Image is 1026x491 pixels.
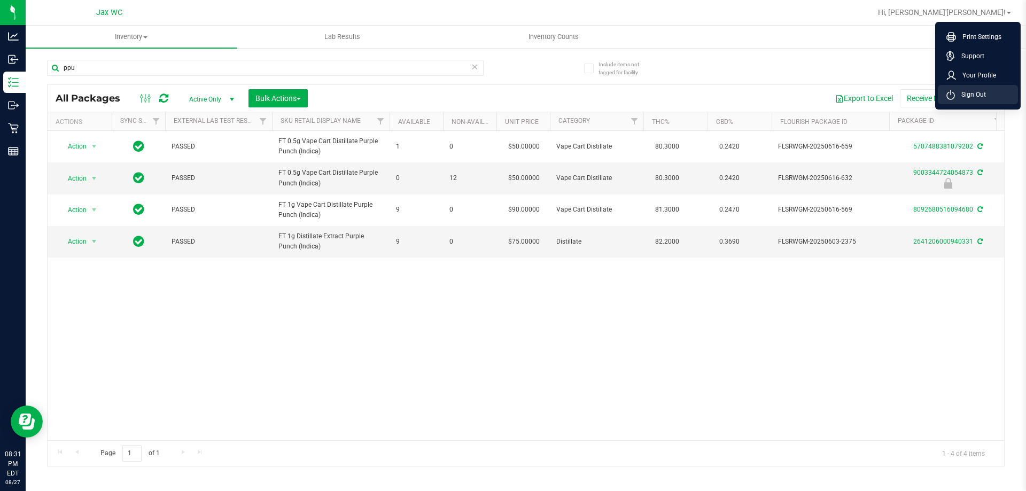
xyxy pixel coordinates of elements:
[898,117,934,124] a: Package ID
[396,173,437,183] span: 0
[237,26,448,48] a: Lab Results
[120,117,161,124] a: Sync Status
[278,168,383,188] span: FT 0.5g Vape Cart Distillate Purple Punch (Indica)
[714,170,745,186] span: 0.2420
[396,205,437,215] span: 9
[913,143,973,150] a: 5707488381079202
[913,206,973,213] a: 8092680516094680
[26,32,237,42] span: Inventory
[778,173,883,183] span: FLSRWGM-20250616-632
[278,231,383,252] span: FT 1g Distillate Extract Purple Punch (Indica)
[122,445,142,462] input: 1
[558,117,590,124] a: Category
[310,32,375,42] span: Lab Results
[452,118,499,126] a: Non-Available
[828,89,900,107] button: Export to Excel
[955,51,984,61] span: Support
[650,234,685,250] span: 82.2000
[88,139,101,154] span: select
[96,8,122,17] span: Jax WC
[976,143,983,150] span: Sync from Compliance System
[172,142,266,152] span: PASSED
[58,202,87,217] span: Action
[503,234,545,250] span: $75.00000
[778,205,883,215] span: FLSRWGM-20250616-569
[650,170,685,186] span: 80.3000
[556,142,637,152] span: Vape Cart Distillate
[503,139,545,154] span: $50.00000
[556,237,637,247] span: Distillate
[248,89,308,107] button: Bulk Actions
[598,60,652,76] span: Include items not tagged for facility
[652,118,670,126] a: THC%
[5,449,21,478] p: 08:31 PM EDT
[172,173,266,183] span: PASSED
[5,478,21,486] p: 08/27
[8,146,19,157] inline-svg: Reports
[58,139,87,154] span: Action
[172,205,266,215] span: PASSED
[946,51,1014,61] a: Support
[556,205,637,215] span: Vape Cart Distillate
[471,60,478,74] span: Clear
[26,26,237,48] a: Inventory
[449,142,490,152] span: 0
[91,445,168,462] span: Page of 1
[56,92,131,104] span: All Packages
[11,406,43,438] iframe: Resource center
[938,85,1018,104] li: Sign Out
[503,202,545,217] span: $90.00000
[278,200,383,220] span: FT 1g Vape Cart Distillate Purple Punch (Indica)
[8,31,19,42] inline-svg: Analytics
[372,112,390,130] a: Filter
[8,100,19,111] inline-svg: Outbound
[650,139,685,154] span: 80.3000
[174,117,258,124] a: External Lab Test Result
[780,118,848,126] a: Flourish Package ID
[514,32,593,42] span: Inventory Counts
[878,8,1006,17] span: Hi, [PERSON_NAME]'[PERSON_NAME]!
[172,237,266,247] span: PASSED
[58,234,87,249] span: Action
[255,94,301,103] span: Bulk Actions
[955,89,986,100] span: Sign Out
[398,118,430,126] a: Available
[278,136,383,157] span: FT 0.5g Vape Cart Distillate Purple Punch (Indica)
[714,234,745,250] span: 0.3690
[449,173,490,183] span: 12
[133,170,144,185] span: In Sync
[88,171,101,186] span: select
[900,89,988,107] button: Receive Non-Cannabis
[716,118,733,126] a: CBD%
[8,123,19,134] inline-svg: Retail
[56,118,107,126] div: Actions
[714,139,745,154] span: 0.2420
[133,139,144,154] span: In Sync
[934,445,993,461] span: 1 - 4 of 4 items
[626,112,643,130] a: Filter
[47,60,484,76] input: Search Package ID, Item Name, SKU, Lot or Part Number...
[8,77,19,88] inline-svg: Inventory
[396,237,437,247] span: 9
[778,142,883,152] span: FLSRWGM-20250616-659
[58,171,87,186] span: Action
[913,238,973,245] a: 2641206000940331
[503,170,545,186] span: $50.00000
[989,112,1007,130] a: Filter
[650,202,685,217] span: 81.3000
[714,202,745,217] span: 0.2470
[88,234,101,249] span: select
[976,238,983,245] span: Sync from Compliance System
[913,169,973,176] a: 9003344724054873
[88,202,101,217] span: select
[281,117,361,124] a: Sku Retail Display Name
[133,202,144,217] span: In Sync
[505,118,539,126] a: Unit Price
[449,205,490,215] span: 0
[449,237,490,247] span: 0
[8,54,19,65] inline-svg: Inbound
[133,234,144,249] span: In Sync
[556,173,637,183] span: Vape Cart Distillate
[147,112,165,130] a: Filter
[888,178,1008,189] div: Newly Received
